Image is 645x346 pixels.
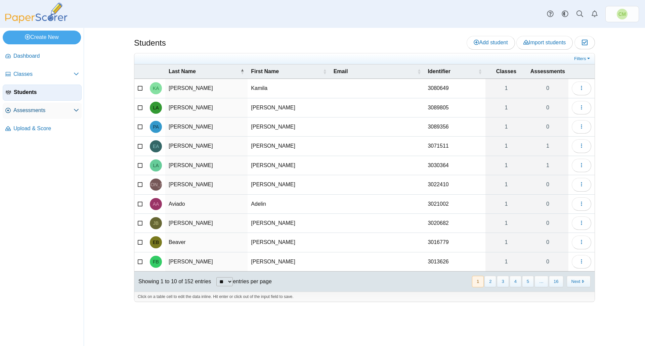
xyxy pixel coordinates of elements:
[3,3,70,23] img: PaperScorer
[248,156,330,175] td: [PERSON_NAME]
[248,252,330,271] td: [PERSON_NAME]
[233,279,272,284] label: entries per page
[522,276,534,287] button: 5
[485,137,527,155] a: 1
[417,68,421,75] span: Email : Activate to sort
[248,79,330,98] td: Kamila
[474,40,508,45] span: Add student
[424,175,485,194] td: 3022410
[527,233,568,252] a: 0
[3,121,82,137] a: Upload & Score
[424,195,485,214] td: 3021002
[618,12,626,16] span: Christine Munzer
[485,98,527,117] a: 1
[165,195,248,214] td: Aviado
[484,276,496,287] button: 2
[530,68,565,75] span: Assessments
[248,195,330,214] td: Adelin
[14,89,79,96] span: Students
[485,79,527,98] a: 1
[527,117,568,136] a: 0
[165,117,248,137] td: [PERSON_NAME]
[617,9,628,19] span: Christine Munzer
[489,68,524,75] span: Classes
[153,221,159,226] span: Julian Barajas Garcia
[334,68,416,75] span: Email
[424,252,485,271] td: 3013626
[165,175,248,194] td: [PERSON_NAME]
[510,276,521,287] button: 4
[424,117,485,137] td: 3089356
[153,259,159,264] span: Fernando Becerra Guadian
[587,7,602,21] a: Alerts
[3,85,82,101] a: Students
[248,137,330,156] td: [PERSON_NAME]
[485,195,527,213] a: 1
[153,105,159,110] span: Leidy Alfonso Duenas
[153,86,159,91] span: Kamila Acosta-Ferrera
[527,79,568,98] a: 0
[3,48,82,64] a: Dashboard
[605,6,639,22] a: Christine Munzer
[472,276,484,287] button: 1
[485,156,527,175] a: 1
[13,52,79,60] span: Dashboard
[136,182,175,187] span: Jasmine Arredondo Delgado
[248,214,330,233] td: [PERSON_NAME]
[3,66,82,83] a: Classes
[153,125,159,129] span: Pablo Almanza Tena
[153,163,159,168] span: Lee Apodaca-Smart
[323,68,327,75] span: First Name : Activate to sort
[153,240,159,245] span: Emily Beaver
[240,68,244,75] span: Last Name : Activate to invert sorting
[428,68,477,75] span: Identifier
[13,107,74,114] span: Assessments
[527,98,568,117] a: 0
[527,195,568,213] a: 0
[527,252,568,271] a: 0
[527,214,568,233] a: 0
[251,68,321,75] span: First Name
[572,55,593,62] a: Filters
[534,276,548,287] span: …
[424,79,485,98] td: 3080649
[134,37,166,49] h1: Students
[165,79,248,98] td: [PERSON_NAME]
[165,137,248,156] td: [PERSON_NAME]
[567,276,591,287] button: Next
[527,137,568,155] a: 1
[13,70,74,78] span: Classes
[165,214,248,233] td: [PERSON_NAME]
[248,98,330,117] td: [PERSON_NAME]
[424,137,485,156] td: 3071511
[523,40,566,45] span: Import students
[248,117,330,137] td: [PERSON_NAME]
[485,233,527,252] a: 1
[3,103,82,119] a: Assessments
[424,233,485,252] td: 3016779
[527,156,568,175] a: 1
[485,175,527,194] a: 1
[153,202,159,206] span: Adelin Aviado
[248,233,330,252] td: [PERSON_NAME]
[467,36,515,49] a: Add student
[3,31,81,44] a: Create New
[248,175,330,194] td: [PERSON_NAME]
[497,276,509,287] button: 3
[134,292,595,302] div: Click on a table cell to edit the data inline. Hit enter or click out of the input field to save.
[471,276,591,287] nav: pagination
[527,175,568,194] a: 0
[165,252,248,271] td: [PERSON_NAME]
[424,156,485,175] td: 3030364
[478,68,482,75] span: Identifier : Activate to sort
[549,276,563,287] button: 16
[485,214,527,233] a: 1
[424,214,485,233] td: 3020682
[153,144,159,149] span: Elizabeth Antillon
[424,98,485,117] td: 3089805
[516,36,573,49] a: Import students
[485,252,527,271] a: 1
[165,233,248,252] td: Beaver
[3,18,70,24] a: PaperScorer
[165,98,248,117] td: [PERSON_NAME]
